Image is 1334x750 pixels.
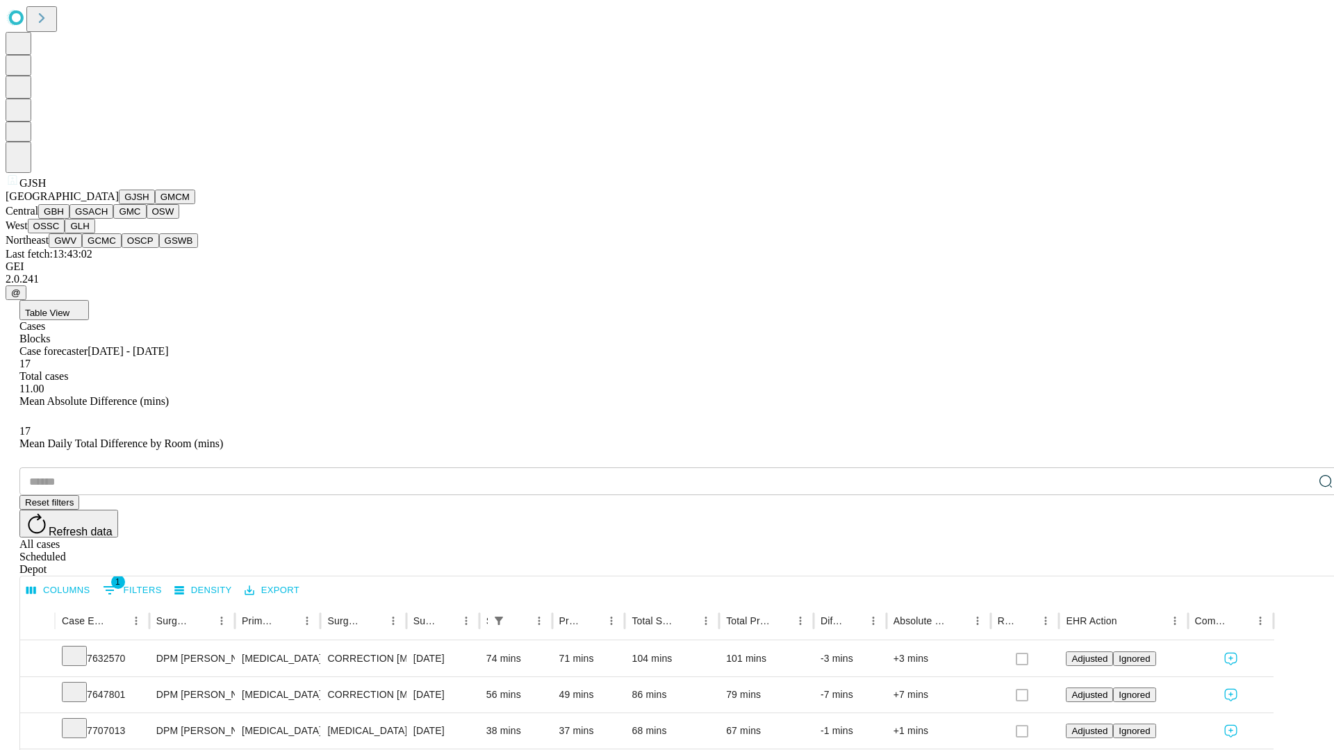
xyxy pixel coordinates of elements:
[278,611,297,631] button: Sort
[19,495,79,510] button: Reset filters
[1251,611,1270,631] button: Menu
[23,580,94,601] button: Select columns
[38,204,69,219] button: GBH
[1071,653,1107,664] span: Adjusted
[413,713,472,749] div: [DATE]
[192,611,212,631] button: Sort
[489,611,509,631] button: Show filters
[1113,651,1155,666] button: Ignored
[327,713,399,749] div: [MEDICAL_DATA] COMPLETE EXCISION 5TH [MEDICAL_DATA] HEAD
[948,611,968,631] button: Sort
[241,580,303,601] button: Export
[242,641,313,676] div: [MEDICAL_DATA]
[327,615,362,626] div: Surgery Name
[327,677,399,712] div: CORRECTION [MEDICAL_DATA], RESECTION [MEDICAL_DATA] BASE
[62,677,142,712] div: 7647801
[1016,611,1036,631] button: Sort
[155,190,195,204] button: GMCM
[6,219,28,231] span: West
[69,204,113,219] button: GSACH
[384,611,403,631] button: Menu
[1113,724,1155,738] button: Ignored
[696,611,716,631] button: Menu
[25,497,74,508] span: Reset filters
[559,641,618,676] div: 71 mins
[486,677,545,712] div: 56 mins
[529,611,549,631] button: Menu
[559,713,618,749] div: 37 mins
[156,713,228,749] div: DPM [PERSON_NAME] [PERSON_NAME]
[894,615,947,626] div: Absolute Difference
[1066,724,1113,738] button: Adjusted
[62,641,142,676] div: 7632570
[632,713,712,749] div: 68 mins
[19,177,46,189] span: GJSH
[242,713,313,749] div: [MEDICAL_DATA]
[844,611,864,631] button: Sort
[88,345,168,357] span: [DATE] - [DATE]
[1231,611,1251,631] button: Sort
[19,437,223,449] span: Mean Daily Total Difference by Room (mins)
[1113,687,1155,702] button: Ignored
[1066,615,1117,626] div: EHR Action
[864,611,883,631] button: Menu
[147,204,180,219] button: OSW
[1071,726,1107,736] span: Adjusted
[486,641,545,676] div: 74 mins
[126,611,146,631] button: Menu
[1119,653,1150,664] span: Ignored
[62,713,142,749] div: 7707013
[1036,611,1055,631] button: Menu
[632,615,675,626] div: Total Scheduled Duration
[677,611,696,631] button: Sort
[327,641,399,676] div: CORRECTION [MEDICAL_DATA], [MEDICAL_DATA] [MEDICAL_DATA]
[6,190,119,202] span: [GEOGRAPHIC_DATA]
[486,713,545,749] div: 38 mins
[297,611,317,631] button: Menu
[27,719,48,744] button: Expand
[27,647,48,672] button: Expand
[894,713,984,749] div: +1 mins
[242,615,277,626] div: Primary Service
[1071,690,1107,700] span: Adjusted
[726,713,807,749] div: 67 mins
[28,219,65,233] button: OSSC
[62,615,106,626] div: Case Epic Id
[582,611,602,631] button: Sort
[1119,690,1150,700] span: Ignored
[726,677,807,712] div: 79 mins
[413,615,436,626] div: Surgery Date
[1066,651,1113,666] button: Adjusted
[559,615,582,626] div: Predicted In Room Duration
[489,611,509,631] div: 1 active filter
[968,611,987,631] button: Menu
[6,205,38,217] span: Central
[894,677,984,712] div: +7 mins
[6,248,92,260] span: Last fetch: 13:43:02
[171,580,236,601] button: Density
[456,611,476,631] button: Menu
[1119,726,1150,736] span: Ignored
[82,233,122,248] button: GCMC
[111,575,125,589] span: 1
[11,287,21,298] span: @
[413,677,472,712] div: [DATE]
[19,358,31,369] span: 17
[156,677,228,712] div: DPM [PERSON_NAME] [PERSON_NAME]
[19,383,44,394] span: 11.00
[6,260,1328,273] div: GEI
[821,641,880,676] div: -3 mins
[632,641,712,676] div: 104 mins
[726,615,770,626] div: Total Predicted Duration
[156,615,191,626] div: Surgeon Name
[212,611,231,631] button: Menu
[99,579,165,601] button: Show filters
[1066,687,1113,702] button: Adjusted
[437,611,456,631] button: Sort
[6,273,1328,285] div: 2.0.241
[19,300,89,320] button: Table View
[19,425,31,437] span: 17
[25,308,69,318] span: Table View
[6,234,49,246] span: Northeast
[559,677,618,712] div: 49 mins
